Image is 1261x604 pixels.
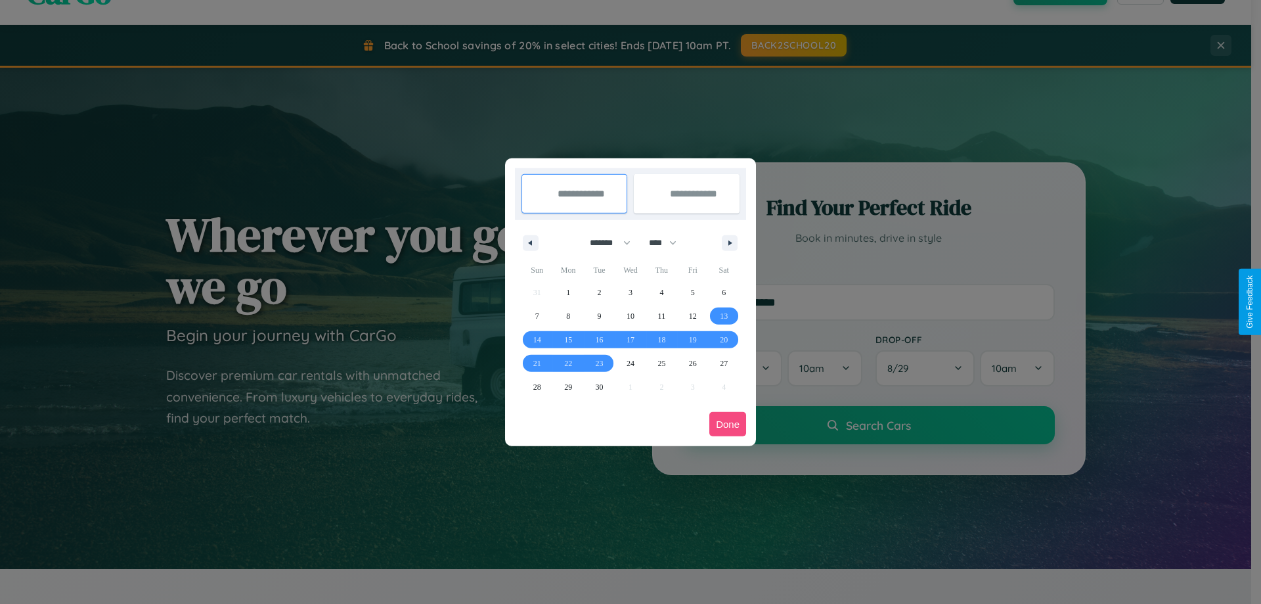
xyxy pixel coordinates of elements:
span: Tue [584,260,615,281]
button: 25 [646,352,677,375]
span: 23 [596,352,604,375]
span: Fri [677,260,708,281]
span: 2 [598,281,602,304]
button: 26 [677,352,708,375]
span: 12 [689,304,697,328]
button: Done [709,412,746,436]
span: 17 [627,328,634,352]
span: 3 [629,281,632,304]
span: 14 [533,328,541,352]
span: 9 [598,304,602,328]
span: Thu [646,260,677,281]
span: 8 [566,304,570,328]
button: 10 [615,304,646,328]
span: 27 [720,352,728,375]
span: Mon [552,260,583,281]
button: 13 [709,304,740,328]
button: 24 [615,352,646,375]
button: 3 [615,281,646,304]
span: 25 [657,352,665,375]
span: 29 [564,375,572,399]
span: 20 [720,328,728,352]
span: 30 [596,375,604,399]
span: Wed [615,260,646,281]
button: 1 [552,281,583,304]
button: 19 [677,328,708,352]
button: 21 [521,352,552,375]
button: 5 [677,281,708,304]
button: 29 [552,375,583,399]
button: 18 [646,328,677,352]
button: 2 [584,281,615,304]
span: Sun [521,260,552,281]
button: 4 [646,281,677,304]
span: 28 [533,375,541,399]
button: 28 [521,375,552,399]
button: 8 [552,304,583,328]
button: 23 [584,352,615,375]
span: 1 [566,281,570,304]
button: 11 [646,304,677,328]
button: 9 [584,304,615,328]
button: 15 [552,328,583,352]
span: 6 [722,281,726,304]
button: 6 [709,281,740,304]
span: 21 [533,352,541,375]
button: 20 [709,328,740,352]
button: 17 [615,328,646,352]
span: 13 [720,304,728,328]
span: 22 [564,352,572,375]
button: 14 [521,328,552,352]
button: 7 [521,304,552,328]
span: 5 [691,281,695,304]
button: 22 [552,352,583,375]
span: 26 [689,352,697,375]
button: 12 [677,304,708,328]
span: 4 [659,281,663,304]
span: 11 [658,304,666,328]
span: 15 [564,328,572,352]
div: Give Feedback [1245,275,1254,329]
span: 10 [627,304,634,328]
button: 30 [584,375,615,399]
button: 27 [709,352,740,375]
button: 16 [584,328,615,352]
span: Sat [709,260,740,281]
span: 7 [535,304,539,328]
span: 16 [596,328,604,352]
span: 19 [689,328,697,352]
span: 24 [627,352,634,375]
span: 18 [657,328,665,352]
